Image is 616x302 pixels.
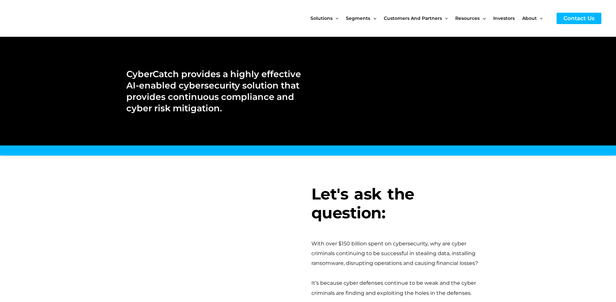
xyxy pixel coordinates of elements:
[126,68,301,114] h2: CyberCatch provides a highly effective AI-enabled cybersecurity solution that provides continuous...
[11,5,89,32] img: CyberCatch
[311,239,490,268] div: With over $150 billion spent on cybersecurity, why are cyber criminals continuing to be successfu...
[522,5,537,32] span: About
[480,5,485,32] span: Menu Toggle
[311,185,490,222] h3: Let's ask the question:
[370,5,376,32] span: Menu Toggle
[310,5,550,32] nav: Site Navigation: New Main Menu
[333,5,338,32] span: Menu Toggle
[455,5,480,32] span: Resources
[493,5,522,32] a: Investors
[346,5,370,32] span: Segments
[311,278,490,298] div: It’s because cyber defenses continue to be weak and the cyber criminals are finding and exploitin...
[310,5,333,32] span: Solutions
[384,5,442,32] span: Customers and Partners
[557,13,601,24] a: Contact Us
[493,5,515,32] span: Investors
[442,5,448,32] span: Menu Toggle
[537,5,543,32] span: Menu Toggle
